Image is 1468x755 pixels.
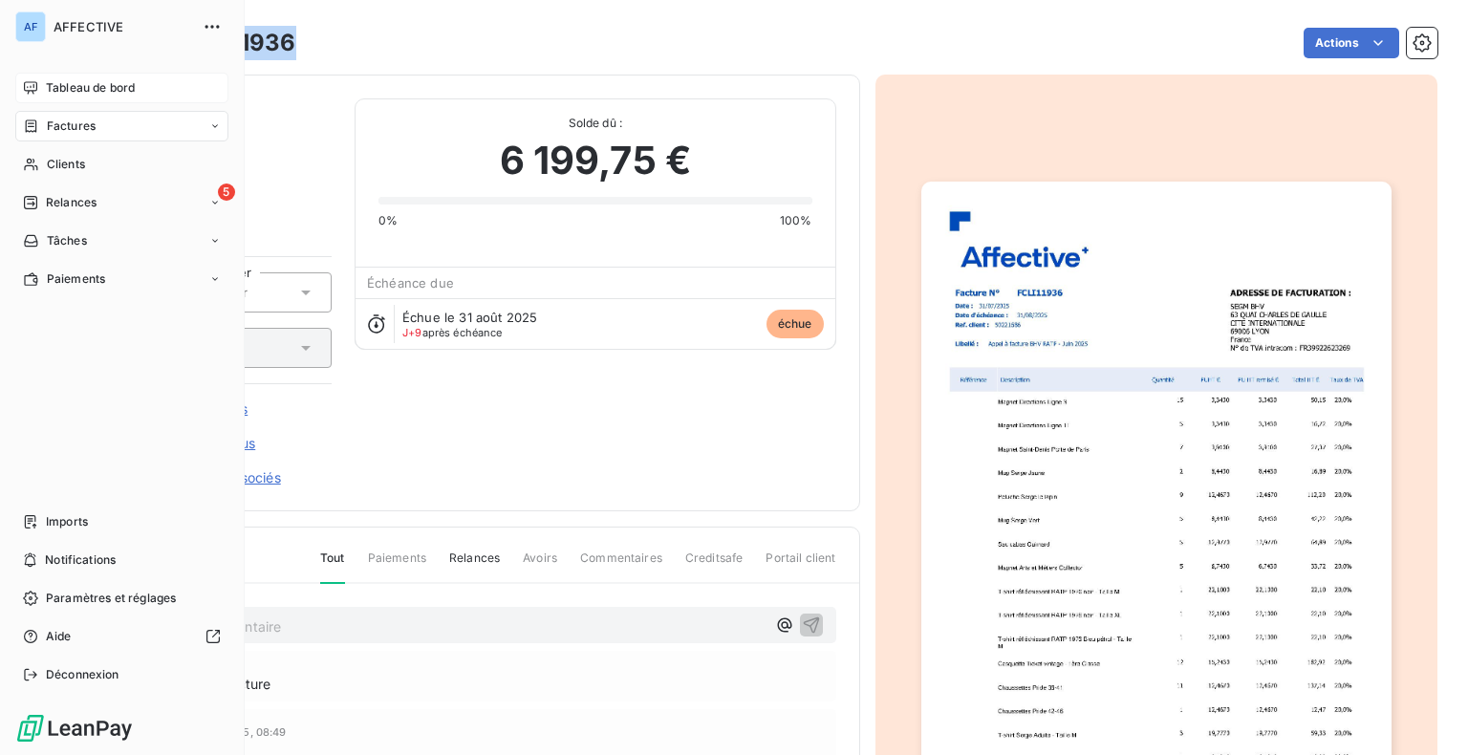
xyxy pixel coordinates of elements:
[402,327,503,338] span: après échéance
[46,628,72,645] span: Aide
[367,275,454,291] span: Échéance due
[368,550,426,582] span: Paiements
[47,156,85,173] span: Clients
[46,513,88,530] span: Imports
[47,270,105,288] span: Paiements
[46,79,135,97] span: Tableau de bord
[15,713,134,744] img: Logo LeanPay
[320,550,345,584] span: Tout
[46,666,119,683] span: Déconnexion
[500,132,692,189] span: 6 199,75 €
[1403,690,1449,736] iframe: Intercom live chat
[766,550,835,582] span: Portail client
[218,183,235,201] span: 5
[402,326,421,339] span: J+9
[45,551,116,569] span: Notifications
[580,550,662,582] span: Commentaires
[47,118,96,135] span: Factures
[378,212,398,229] span: 0%
[1304,28,1399,58] button: Actions
[15,11,46,42] div: AF
[685,550,744,582] span: Creditsafe
[15,621,228,652] a: Aide
[766,310,824,338] span: échue
[47,232,87,249] span: Tâches
[402,310,537,325] span: Échue le 31 août 2025
[780,212,812,229] span: 100%
[523,550,557,582] span: Avoirs
[378,115,811,132] span: Solde dû :
[449,550,500,582] span: Relances
[46,590,176,607] span: Paramètres et réglages
[46,194,97,211] span: Relances
[54,19,191,34] span: AFFECTIVE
